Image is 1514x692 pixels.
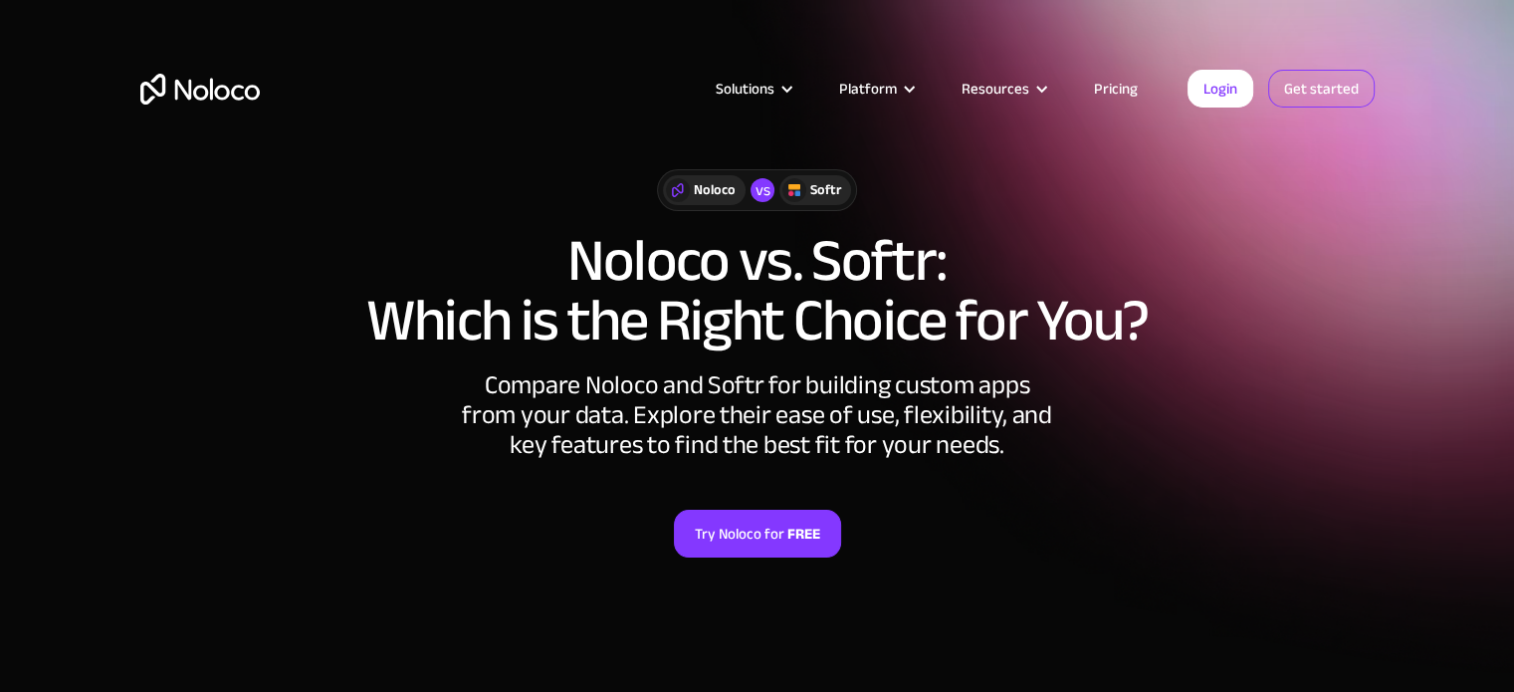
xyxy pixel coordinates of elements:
[691,76,814,102] div: Solutions
[674,510,841,558] a: Try Noloco forFREE
[140,74,260,105] a: home
[751,178,774,202] div: vs
[814,76,937,102] div: Platform
[459,370,1056,460] div: Compare Noloco and Softr for building custom apps from your data. Explore their ease of use, flex...
[839,76,897,102] div: Platform
[787,521,820,547] strong: FREE
[140,231,1375,350] h1: Noloco vs. Softr: Which is the Right Choice for You?
[962,76,1029,102] div: Resources
[716,76,774,102] div: Solutions
[1188,70,1253,108] a: Login
[810,179,841,201] div: Softr
[694,179,736,201] div: Noloco
[1069,76,1163,102] a: Pricing
[937,76,1069,102] div: Resources
[1268,70,1375,108] a: Get started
